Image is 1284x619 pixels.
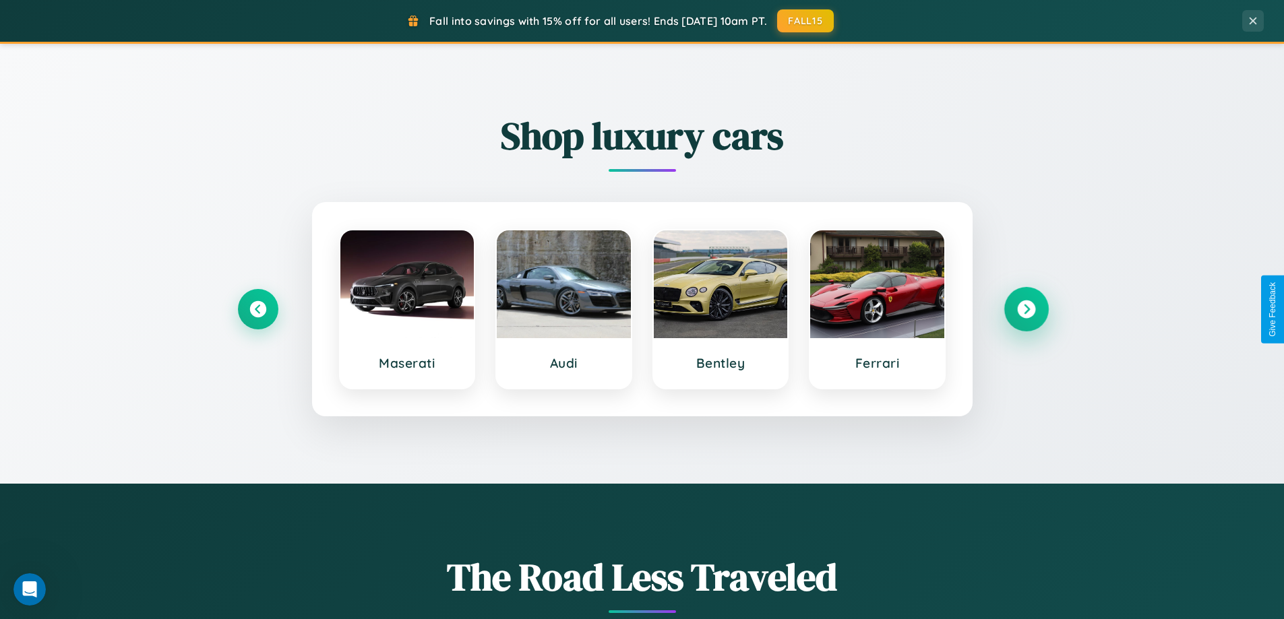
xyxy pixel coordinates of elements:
h2: Shop luxury cars [238,110,1047,162]
h3: Audi [510,355,617,371]
iframe: Intercom live chat [13,573,46,606]
button: FALL15 [777,9,834,32]
h3: Bentley [667,355,774,371]
h3: Ferrari [824,355,931,371]
h1: The Road Less Traveled [238,551,1047,603]
h3: Maserati [354,355,461,371]
div: Give Feedback [1268,282,1277,337]
span: Fall into savings with 15% off for all users! Ends [DATE] 10am PT. [429,14,767,28]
